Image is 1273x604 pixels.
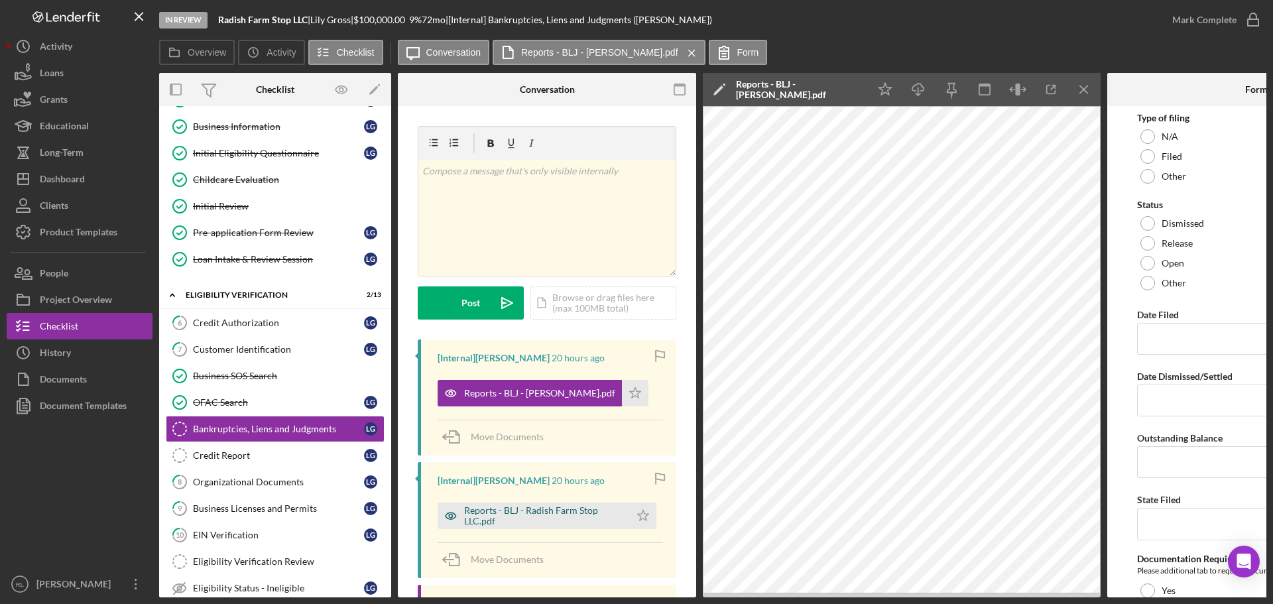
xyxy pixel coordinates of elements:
label: Filed [1162,151,1182,162]
div: Initial Review [193,201,384,211]
div: Eligibility Status - Ineligible [193,583,364,593]
div: Long-Term [40,139,84,169]
div: L G [364,528,377,542]
div: L G [364,147,377,160]
div: L G [364,120,377,133]
div: Customer Identification [193,344,364,355]
span: Move Documents [471,431,544,442]
a: Document Templates [7,393,152,419]
label: Conversation [426,47,481,58]
div: EIN Verification [193,530,364,540]
button: RL[PERSON_NAME] [7,571,152,597]
div: People [40,260,68,290]
div: L G [364,343,377,356]
a: People [7,260,152,286]
div: Reports - BLJ - [PERSON_NAME].pdf [736,79,862,100]
div: Grants [40,86,68,116]
a: Childcare Evaluation [166,166,385,193]
div: Checklist [40,313,78,343]
div: L G [364,396,377,409]
div: [Internal] [PERSON_NAME] [438,475,550,486]
label: Dismissed [1162,218,1204,229]
button: Mark Complete [1159,7,1266,33]
div: Product Templates [40,219,117,249]
button: Reports - BLJ - [PERSON_NAME].pdf [438,380,648,406]
button: Long-Term [7,139,152,166]
button: Activity [238,40,304,65]
time: 2025-08-25 20:32 [552,353,605,363]
label: Checklist [337,47,375,58]
div: Bankruptcies, Liens and Judgments [193,424,364,434]
div: Lily Gross | [310,15,353,25]
div: L G [364,422,377,436]
label: Overview [188,47,226,58]
label: Yes [1162,585,1176,596]
div: Educational [40,113,89,143]
div: L G [364,502,377,515]
button: Post [418,286,524,320]
div: Credit Authorization [193,318,364,328]
div: Post [461,286,480,320]
button: Overview [159,40,235,65]
div: [Internal] [PERSON_NAME] [438,353,550,363]
tspan: 8 [178,477,182,486]
div: L G [364,253,377,266]
div: Business Information [193,121,364,132]
a: Business SOS Search [166,363,385,389]
a: 7Customer IdentificationLG [166,336,385,363]
label: Outstanding Balance [1137,432,1223,444]
div: Business Licenses and Permits [193,503,364,514]
button: Form [709,40,768,65]
a: 6Credit AuthorizationLG [166,310,385,336]
div: | [Internal] Bankruptcies, Liens and Judgments ([PERSON_NAME]) [446,15,712,25]
a: 8Organizational DocumentsLG [166,469,385,495]
b: Radish Farm Stop LLC [218,14,308,25]
div: In Review [159,12,208,29]
button: Project Overview [7,286,152,313]
label: Date Dismissed/Settled [1137,371,1233,382]
label: Open [1162,258,1184,269]
button: Move Documents [438,420,557,453]
div: Credit Report [193,450,364,461]
div: L G [364,316,377,330]
div: L G [364,449,377,462]
tspan: 9 [178,504,182,513]
a: Grants [7,86,152,113]
div: Conversation [520,84,575,95]
div: Loan Intake & Review Session [193,254,364,265]
button: Reports - BLJ - Radish Farm Stop LLC.pdf [438,503,656,529]
span: Move Documents [471,554,544,565]
label: Other [1162,278,1186,288]
button: Loans [7,60,152,86]
a: Initial Review [166,193,385,219]
label: Date Filed [1137,309,1179,320]
label: N/A [1162,131,1178,142]
div: Eligibility Verification Review [193,556,384,567]
button: History [7,339,152,366]
a: Educational [7,113,152,139]
a: Initial Eligibility QuestionnaireLG [166,140,385,166]
a: Loan Intake & Review SessionLG [166,246,385,272]
div: 9 % [409,15,422,25]
div: Loans [40,60,64,90]
div: Checklist [256,84,294,95]
label: Reports - BLJ - [PERSON_NAME].pdf [521,47,678,58]
button: Documents [7,366,152,393]
label: Release [1162,238,1193,249]
a: Eligibility Status - IneligibleLG [166,575,385,601]
div: Dashboard [40,166,85,196]
div: Activity [40,33,72,63]
button: Product Templates [7,219,152,245]
button: Clients [7,192,152,219]
button: Reports - BLJ - [PERSON_NAME].pdf [493,40,705,65]
button: Dashboard [7,166,152,192]
div: $100,000.00 [353,15,409,25]
div: Business SOS Search [193,371,384,381]
label: Form [737,47,759,58]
